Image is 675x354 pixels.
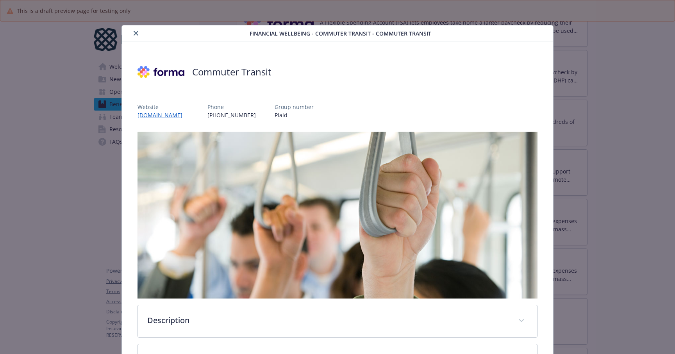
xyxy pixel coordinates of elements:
[207,103,256,111] p: Phone
[137,111,189,119] a: [DOMAIN_NAME]
[137,103,189,111] p: Website
[131,29,141,38] button: close
[147,315,509,326] p: Description
[137,60,184,84] img: Forma, Inc.
[275,111,314,119] p: Plaid
[207,111,256,119] p: [PHONE_NUMBER]
[250,29,431,38] span: Financial Wellbeing - Commuter Transit - Commuter Transit
[192,65,271,79] h2: Commuter Transit
[275,103,314,111] p: Group number
[138,305,537,337] div: Description
[137,132,537,299] img: banner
